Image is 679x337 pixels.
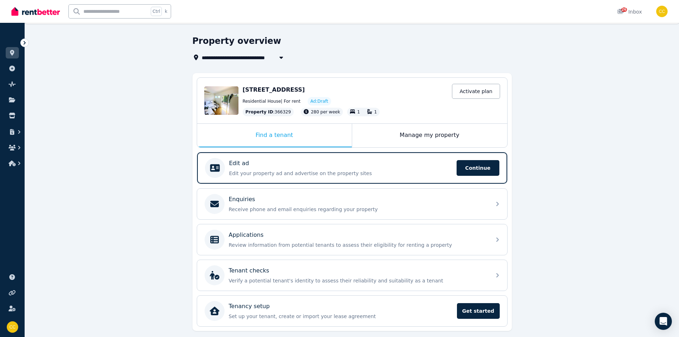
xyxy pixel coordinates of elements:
p: Edit your property ad and advertise on the property sites [229,170,452,177]
a: Tenancy setupSet up your tenant, create or import your lease agreementGet started [197,296,507,326]
span: Residential House | For rent [243,98,300,104]
div: Manage my property [352,124,507,147]
img: CDA Co-Living [656,6,668,17]
p: Enquiries [229,195,255,204]
span: k [165,9,167,14]
a: Edit adEdit your property ad and advertise on the property sitesContinue [197,152,507,184]
span: 26 [621,7,627,12]
p: Set up your tenant, create or import your lease agreement [229,313,453,320]
p: Review information from potential tenants to assess their eligibility for renting a property [229,241,487,249]
img: RentBetter [11,6,60,17]
a: EnquiriesReceive phone and email enquiries regarding your property [197,189,507,219]
p: Receive phone and email enquiries regarding your property [229,206,487,213]
p: Edit ad [229,159,249,168]
div: : 366329 [243,108,294,116]
img: CDA Co-Living [7,321,18,333]
div: Find a tenant [197,124,352,147]
p: Applications [229,231,264,239]
span: 1 [374,109,377,114]
span: Ad: Draft [310,98,328,104]
div: Open Intercom Messenger [655,313,672,330]
a: Tenant checksVerify a potential tenant's identity to assess their reliability and suitability as ... [197,260,507,291]
span: Ctrl [151,7,162,16]
a: ApplicationsReview information from potential tenants to assess their eligibility for renting a p... [197,224,507,255]
p: Verify a potential tenant's identity to assess their reliability and suitability as a tenant [229,277,487,284]
span: 280 per week [311,109,340,114]
span: Get started [457,303,500,319]
p: Tenancy setup [229,302,270,311]
span: Property ID [246,109,273,115]
span: Continue [457,160,499,176]
div: Inbox [617,8,642,15]
span: 1 [357,109,360,114]
p: Tenant checks [229,266,269,275]
a: Activate plan [452,84,500,99]
h1: Property overview [192,35,281,47]
span: [STREET_ADDRESS] [243,86,305,93]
